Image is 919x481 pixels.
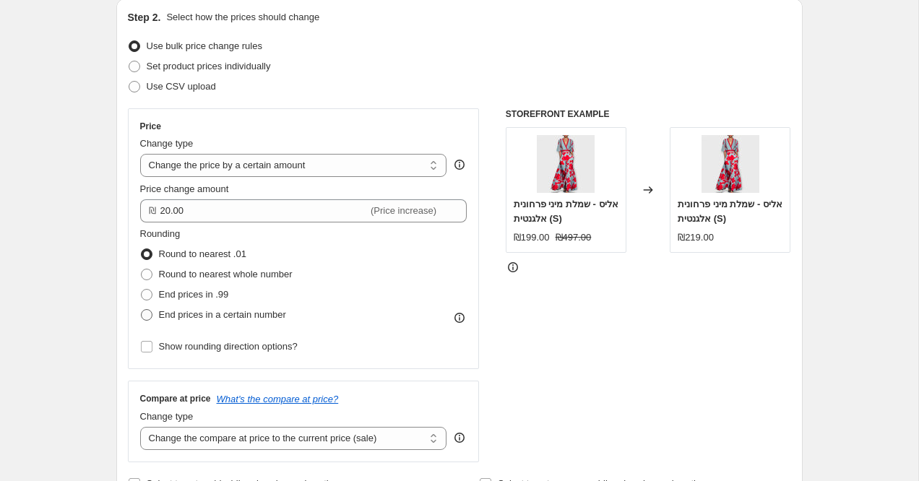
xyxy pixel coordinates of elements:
[506,108,791,120] h6: STOREFRONT EXAMPLE
[159,289,229,300] span: End prices in .99
[166,10,319,25] p: Select how the prices should change
[537,135,595,193] img: 2_44aa6d41-d436-4dc1-ab28-b3706f6ef359-Photoroom_80x.jpg
[140,411,194,422] span: Change type
[371,205,436,216] span: (Price increase)
[217,394,339,404] button: What's the compare at price?
[149,205,156,216] span: ₪
[140,138,194,149] span: Change type
[147,40,262,51] span: Use bulk price change rules
[678,199,782,224] span: אליס - שמלת מיני פרחונית אלגנטית (S)
[159,309,286,320] span: End prices in a certain number
[140,183,229,194] span: Price change amount
[452,157,467,172] div: help
[452,430,467,445] div: help
[514,230,550,245] div: ₪199.00
[159,248,246,259] span: Round to nearest .01
[140,228,181,239] span: Rounding
[140,393,211,404] h3: Compare at price
[702,135,759,193] img: 2_44aa6d41-d436-4dc1-ab28-b3706f6ef359-Photoroom_80x.jpg
[147,61,271,71] span: Set product prices individually
[147,81,216,92] span: Use CSV upload
[678,230,714,245] div: ₪219.00
[160,199,368,222] input: -10.00
[128,10,161,25] h2: Step 2.
[140,121,161,132] h3: Price
[159,269,293,279] span: Round to nearest whole number
[159,341,298,352] span: Show rounding direction options?
[556,230,592,245] strike: ₪497.00
[514,199,618,224] span: אליס - שמלת מיני פרחונית אלגנטית (S)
